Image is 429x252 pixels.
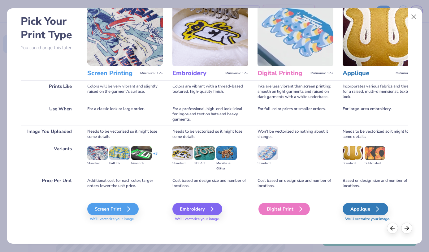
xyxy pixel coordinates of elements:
span: We'll vectorize your image. [172,216,248,222]
div: Needs to be vectorized so it might lose some details [172,126,248,143]
div: For a professional, high-end look; ideal for logos and text on hats and heavy garments. [172,103,248,126]
p: You can change this later. [21,45,78,50]
div: + 3 [153,151,158,161]
div: Cost based on design size and number of locations. [258,175,333,192]
div: Incorporates various fabrics and threads for a raised, multi-dimensional, textured look. [343,80,418,103]
div: Won't be vectorized so nothing about it changes [258,126,333,143]
div: Variants [21,143,78,175]
img: Embroidery [172,2,248,66]
span: Minimum: 12+ [310,71,333,75]
div: For full-color prints or smaller orders. [258,103,333,126]
img: Standard [343,146,363,160]
img: Neon Ink [131,146,152,160]
span: Minimum: 12+ [396,71,418,75]
div: Embroidery [172,203,222,215]
span: We'll vectorize your image. [343,216,418,222]
button: Close [408,11,420,23]
div: Standard [172,161,193,166]
div: Image You Uploaded [21,126,78,143]
img: Screen Printing [87,2,163,66]
div: Applique [343,203,388,215]
div: Sublimated [365,161,385,166]
div: Digital Print [258,203,310,215]
div: Additional cost for each color; larger orders lower the unit price. [87,175,163,192]
h3: Screen Printing [87,69,138,77]
div: Standard [87,161,108,166]
div: For large-area embroidery. [343,103,418,126]
img: Standard [87,146,108,160]
span: Minimum: 12+ [225,71,248,75]
div: Puff Ink [109,161,130,166]
div: For a classic look or large order. [87,103,163,126]
div: Metallic & Glitter [216,161,237,171]
h3: Digital Printing [258,69,308,77]
div: Standard [258,161,278,166]
div: Use When [21,103,78,126]
div: Based on design size and number of locations. [343,175,418,192]
div: Inks are less vibrant than screen printing; smooth on light garments and raised on dark garments ... [258,80,333,103]
div: Neon Ink [131,161,152,166]
span: We'll vectorize your image. [87,216,163,222]
h2: Pick Your Print Type [21,15,78,42]
span: Minimum: 12+ [140,71,163,75]
div: Colors will be very vibrant and slightly raised on the garment's surface. [87,80,163,103]
div: Screen Print [87,203,139,215]
img: Standard [258,146,278,160]
img: Digital Printing [258,2,333,66]
img: Puff Ink [109,146,130,160]
div: Standard [343,161,363,166]
h3: Embroidery [172,69,223,77]
div: 3D Puff [194,161,215,166]
img: Sublimated [365,146,385,160]
div: Prints Like [21,80,78,103]
div: Colors are vibrant with a thread-based textured, high-quality finish. [172,80,248,103]
div: Needs to be vectorized so it might lose some details [343,126,418,143]
div: Needs to be vectorized so it might lose some details [87,126,163,143]
h3: Applique [343,69,393,77]
img: 3D Puff [194,146,215,160]
img: Applique [343,2,418,66]
div: Price Per Unit [21,175,78,192]
img: Standard [172,146,193,160]
div: Cost based on design size and number of locations. [172,175,248,192]
img: Metallic & Glitter [216,146,237,160]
